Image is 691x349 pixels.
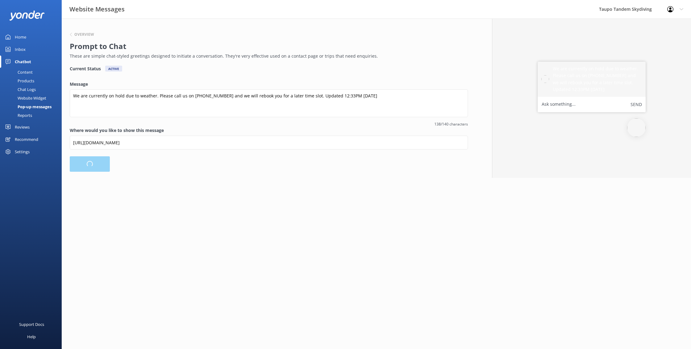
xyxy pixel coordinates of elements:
[542,101,576,109] label: Ask something...
[70,53,465,60] p: These are simple chat-styled greetings designed to initiate a conversation. They're very effectiv...
[70,81,468,88] label: Message
[70,136,468,150] input: https://www.example.com/page
[4,111,32,120] div: Reports
[70,89,468,117] textarea: We are currently on hold due to weather. Please call us on [PHONE_NUMBER] and we will rebook you ...
[4,76,34,85] div: Products
[4,76,62,85] a: Products
[4,94,62,102] a: Website Widget
[9,10,45,21] img: yonder-white-logo.png
[4,102,62,111] a: Pop-up messages
[70,33,94,36] button: Overview
[27,331,36,343] div: Help
[70,66,101,72] h4: Current Status
[4,85,62,94] a: Chat Logs
[15,43,26,55] div: Inbox
[15,133,38,146] div: Recommend
[69,4,125,14] h3: Website Messages
[19,318,44,331] div: Support Docs
[70,40,465,52] h2: Prompt to Chat
[4,85,36,94] div: Chat Logs
[4,68,33,76] div: Content
[15,146,30,158] div: Settings
[15,55,31,68] div: Chatbot
[74,33,94,36] h6: Overview
[631,101,642,109] button: Send
[15,121,30,133] div: Reviews
[4,68,62,76] a: Content
[4,102,52,111] div: Pop-up messages
[4,111,62,120] a: Reports
[553,65,642,93] h5: We are currently on hold due to weather. Please call us on [PHONE_NUMBER] and we will rebook you ...
[70,127,468,134] label: Where would you like to show this message
[105,66,122,72] div: Active
[70,121,468,127] span: 138/140 characters
[4,94,46,102] div: Website Widget
[15,31,26,43] div: Home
